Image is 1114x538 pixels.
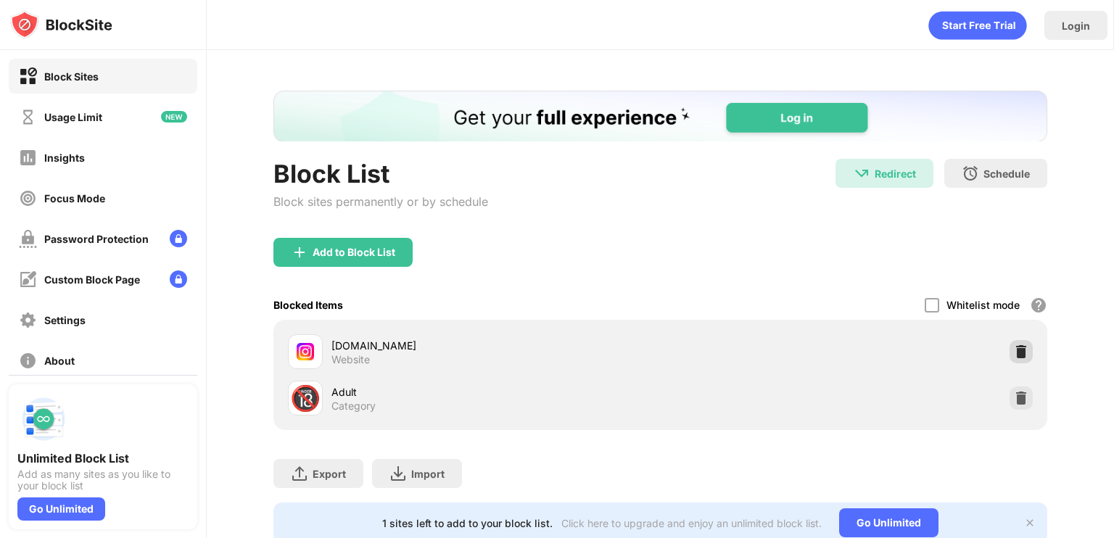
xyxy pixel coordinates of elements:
div: Blocked Items [273,299,343,311]
div: Insights [44,152,85,164]
div: 1 sites left to add to your block list. [382,517,553,529]
div: Settings [44,314,86,326]
div: Adult [331,384,660,400]
div: Go Unlimited [17,497,105,521]
img: settings-off.svg [19,311,37,329]
div: Go Unlimited [839,508,938,537]
img: about-off.svg [19,352,37,370]
div: Click here to upgrade and enjoy an unlimited block list. [561,517,822,529]
img: lock-menu.svg [170,230,187,247]
img: new-icon.svg [161,111,187,123]
div: Block List [273,159,488,189]
img: push-block-list.svg [17,393,70,445]
img: favicons [297,343,314,360]
iframe: Banner [273,91,1047,141]
div: Block sites permanently or by schedule [273,194,488,209]
img: x-button.svg [1024,517,1036,529]
img: logo-blocksite.svg [10,10,112,39]
img: insights-off.svg [19,149,37,167]
div: Website [331,353,370,366]
img: time-usage-off.svg [19,108,37,126]
div: About [44,355,75,367]
div: Unlimited Block List [17,451,189,465]
div: Password Protection [44,233,149,245]
div: Focus Mode [44,192,105,204]
div: Login [1062,20,1090,32]
div: Custom Block Page [44,273,140,286]
div: [DOMAIN_NAME] [331,338,660,353]
div: Category [331,400,376,413]
div: Add as many sites as you like to your block list [17,468,189,492]
img: focus-off.svg [19,189,37,207]
div: Schedule [983,167,1030,180]
div: animation [928,11,1027,40]
div: Redirect [875,167,916,180]
img: block-on.svg [19,67,37,86]
img: customize-block-page-off.svg [19,270,37,289]
div: Block Sites [44,70,99,83]
div: 🔞 [290,384,321,413]
img: password-protection-off.svg [19,230,37,248]
div: Export [313,468,346,480]
img: lock-menu.svg [170,270,187,288]
div: Whitelist mode [946,299,1020,311]
div: Usage Limit [44,111,102,123]
div: Import [411,468,445,480]
div: Add to Block List [313,247,395,258]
